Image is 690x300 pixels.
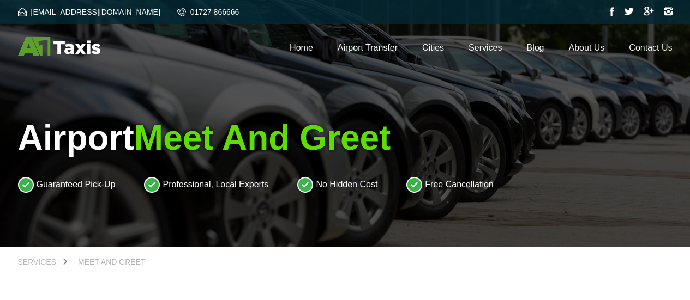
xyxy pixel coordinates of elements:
[290,43,313,52] a: Home
[406,176,493,193] li: Free Cancellation
[67,258,156,266] a: Meet and Greet
[144,176,268,193] li: Professional, Local Experts
[629,43,672,52] a: Contact Us
[18,37,100,56] img: A1 Taxis St Albans LTD
[297,176,377,193] li: No Hidden Cost
[624,8,634,15] img: Twitter
[469,43,502,52] a: Services
[18,176,116,193] li: Guaranteed Pick-Up
[664,7,673,16] img: Instagram
[610,7,614,16] img: Facebook
[18,8,160,16] a: [EMAIL_ADDRESS][DOMAIN_NAME]
[422,43,444,52] a: Cities
[177,8,239,16] a: 01727 866666
[526,43,544,52] a: Blog
[569,43,605,52] a: About Us
[18,258,68,266] a: Services
[18,258,57,266] span: Services
[18,118,673,158] h1: Airport
[338,43,398,52] a: Airport Transfer
[78,258,145,266] span: Meet and Greet
[644,7,654,16] img: Google Plus
[134,118,391,157] span: Meet and Greet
